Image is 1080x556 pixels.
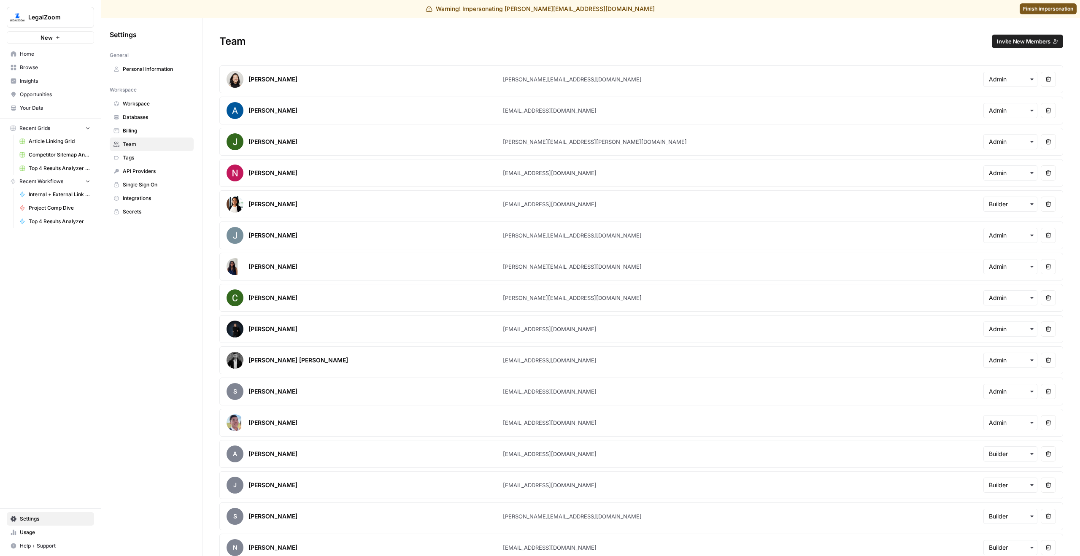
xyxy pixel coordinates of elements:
input: Admin [989,106,1032,115]
input: Admin [989,138,1032,146]
span: API Providers [123,167,190,175]
img: avatar [227,414,241,431]
img: avatar [227,102,243,119]
span: A [227,445,243,462]
img: avatar [227,321,243,337]
a: Databases [110,111,194,124]
input: Admin [989,325,1032,333]
span: Secrets [123,208,190,216]
div: [PERSON_NAME] [248,543,297,552]
div: [EMAIL_ADDRESS][DOMAIN_NAME] [503,387,597,396]
span: S [227,508,243,525]
div: Warning! Impersonating [PERSON_NAME][EMAIL_ADDRESS][DOMAIN_NAME] [426,5,655,13]
a: Billing [110,124,194,138]
span: Settings [110,30,137,40]
input: Builder [989,543,1032,552]
span: Finish impersonation [1023,5,1073,13]
span: Integrations [123,194,190,202]
input: Builder [989,512,1032,521]
input: Admin [989,387,1032,396]
a: API Providers [110,165,194,178]
a: Opportunities [7,88,94,101]
div: [PERSON_NAME] [248,75,297,84]
span: Personal Information [123,65,190,73]
span: Tags [123,154,190,162]
span: Top 4 Results Analyzer [29,218,90,225]
a: Secrets [110,205,194,219]
div: Team [202,35,1080,48]
span: Insights [20,77,90,85]
span: Help + Support [20,542,90,550]
div: [EMAIL_ADDRESS][DOMAIN_NAME] [503,543,597,552]
span: Competitor Sitemap Analysis [29,151,90,159]
div: [EMAIL_ADDRESS][DOMAIN_NAME] [503,325,597,333]
div: [PERSON_NAME] [248,262,297,271]
div: [PERSON_NAME][EMAIL_ADDRESS][DOMAIN_NAME] [503,294,642,302]
span: Browse [20,64,90,71]
span: New [40,33,53,42]
img: avatar [227,133,243,150]
img: avatar [227,289,243,306]
img: avatar [227,196,243,213]
a: Top 4 Results Analyzer [16,215,94,228]
div: [PERSON_NAME] [248,231,297,240]
span: General [110,51,129,59]
a: Competitor Sitemap Analysis [16,148,94,162]
button: Help + Support [7,539,94,553]
input: Builder [989,481,1032,489]
button: Workspace: LegalZoom [7,7,94,28]
span: Billing [123,127,190,135]
img: avatar [227,165,243,181]
span: Article Linking Grid [29,138,90,145]
div: [PERSON_NAME][EMAIL_ADDRESS][DOMAIN_NAME] [503,262,642,271]
span: Recent Workflows [19,178,63,185]
span: Your Data [20,104,90,112]
div: [PERSON_NAME][EMAIL_ADDRESS][DOMAIN_NAME] [503,512,642,521]
a: Tags [110,151,194,165]
div: [EMAIL_ADDRESS][DOMAIN_NAME] [503,169,597,177]
span: Single Sign On [123,181,190,189]
a: Usage [7,526,94,539]
a: Browse [7,61,94,74]
input: Builder [989,200,1032,208]
input: Admin [989,418,1032,427]
button: Recent Workflows [7,175,94,188]
span: Settings [20,515,90,523]
a: Single Sign On [110,178,194,192]
div: [PERSON_NAME][EMAIL_ADDRESS][DOMAIN_NAME] [503,231,642,240]
span: S [227,383,243,400]
button: New [7,31,94,44]
a: Personal Information [110,62,194,76]
img: avatar [227,352,243,369]
span: Workspace [123,100,190,108]
div: [PERSON_NAME] [248,325,297,333]
div: [PERSON_NAME] [248,450,297,458]
a: Internal + External Link Addition [16,188,94,201]
div: [EMAIL_ADDRESS][DOMAIN_NAME] [503,481,597,489]
div: [PERSON_NAME] [248,169,297,177]
input: Admin [989,231,1032,240]
span: Project Comp Dive [29,204,90,212]
div: [PERSON_NAME] [248,106,297,115]
a: Home [7,47,94,61]
div: [PERSON_NAME] [248,138,297,146]
span: J [227,477,243,494]
a: Insights [7,74,94,88]
div: [EMAIL_ADDRESS][DOMAIN_NAME] [503,450,597,458]
a: Integrations [110,192,194,205]
input: Admin [989,262,1032,271]
div: [PERSON_NAME] [248,200,297,208]
div: [EMAIL_ADDRESS][DOMAIN_NAME] [503,200,597,208]
a: Workspace [110,97,194,111]
span: Internal + External Link Addition [29,191,90,198]
img: avatar [227,258,238,275]
input: Admin [989,356,1032,364]
div: [PERSON_NAME] [248,418,297,427]
span: Usage [20,529,90,536]
img: avatar [227,227,243,244]
a: Article Linking Grid [16,135,94,148]
span: Home [20,50,90,58]
div: [PERSON_NAME] [248,387,297,396]
div: [EMAIL_ADDRESS][DOMAIN_NAME] [503,418,597,427]
span: Workspace [110,86,137,94]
